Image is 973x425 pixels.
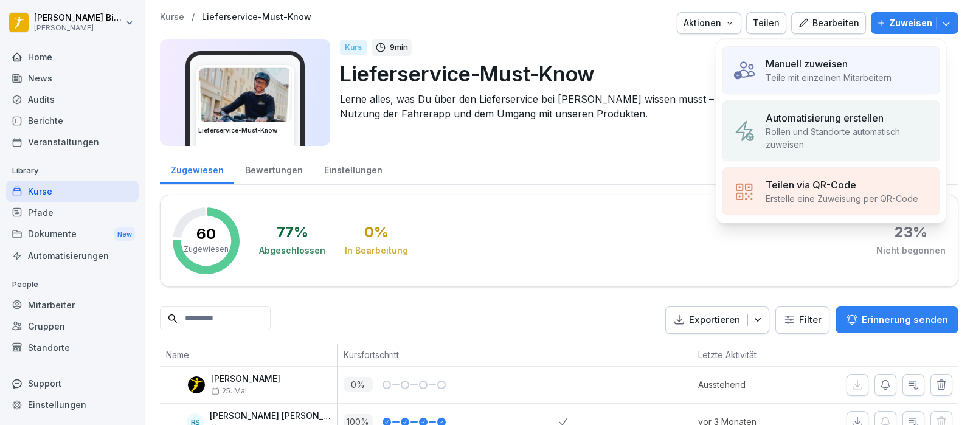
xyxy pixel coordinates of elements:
[766,71,892,84] p: Teile mit einzelnen Mitarbeitern
[184,244,229,255] p: Zugewiesen
[259,244,325,257] div: Abgeschlossen
[6,275,139,294] p: People
[6,223,139,246] div: Dokumente
[783,314,822,326] div: Filter
[766,57,848,71] p: Manuell zuweisen
[876,244,946,257] div: Nicht begonnen
[733,119,756,142] img: assign_automation.svg
[390,41,408,54] p: 9 min
[199,68,291,122] img: hu6txd6pq7tal1w0hbosth6a.png
[188,376,205,393] img: bb1dm5ik91asdzthgjpp7xgs.png
[313,153,393,184] a: Einstellungen
[114,227,135,241] div: New
[6,181,139,202] a: Kurse
[6,223,139,246] a: DokumenteNew
[210,411,337,421] p: [PERSON_NAME] [PERSON_NAME]
[889,16,932,30] p: Zuweisen
[211,374,280,384] p: [PERSON_NAME]
[6,245,139,266] a: Automatisierungen
[340,40,367,55] div: Kurs
[753,16,780,30] div: Teilen
[677,12,741,34] button: Aktionen
[6,131,139,153] a: Veranstaltungen
[689,313,740,327] p: Exportieren
[6,110,139,131] a: Berichte
[166,348,331,361] p: Name
[6,202,139,223] a: Pfade
[776,307,829,333] button: Filter
[766,192,918,205] p: Erstelle eine Zuweisung per QR-Code
[698,348,797,361] p: Letzte Aktivität
[798,16,859,30] div: Bearbeiten
[862,313,948,327] p: Erinnerung senden
[196,227,216,241] p: 60
[6,161,139,181] p: Library
[160,12,184,22] a: Kurse
[791,12,866,34] button: Bearbeiten
[277,225,308,240] div: 77 %
[766,111,884,125] p: Automatisierung erstellen
[340,92,949,121] p: Lerne alles, was Du über den Lieferservice bei [PERSON_NAME] wissen musst – von Kommunikation und...
[340,58,949,89] p: Lieferservice-Must-Know
[6,67,139,89] a: News
[345,244,408,257] div: In Bearbeitung
[6,294,139,316] a: Mitarbeiter
[6,394,139,415] a: Einstellungen
[733,180,756,203] img: assign_qrCode.svg
[364,225,389,240] div: 0 %
[746,12,786,34] button: Teilen
[34,24,123,32] p: [PERSON_NAME]
[6,89,139,110] a: Audits
[895,225,927,240] div: 23 %
[198,126,292,135] h3: Lieferservice-Must-Know
[6,337,139,358] a: Standorte
[766,178,856,192] p: Teilen via QR-Code
[6,46,139,67] a: Home
[344,348,553,361] p: Kursfortschritt
[6,373,139,394] div: Support
[344,377,373,392] p: 0 %
[836,306,958,333] button: Erinnerung senden
[766,125,930,151] p: Rollen und Standorte automatisch zuweisen
[192,12,195,22] p: /
[234,153,313,184] a: Bewertungen
[34,13,123,23] p: [PERSON_NAME] Bierstedt
[665,306,769,334] button: Exportieren
[211,387,247,395] span: 25. Mai
[698,378,803,391] p: Ausstehend
[871,12,958,34] button: Zuweisen
[160,153,234,184] a: Zugewiesen
[733,59,756,82] img: assign_manual.svg
[6,316,139,337] a: Gruppen
[684,16,735,30] div: Aktionen
[202,12,311,22] a: Lieferservice-Must-Know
